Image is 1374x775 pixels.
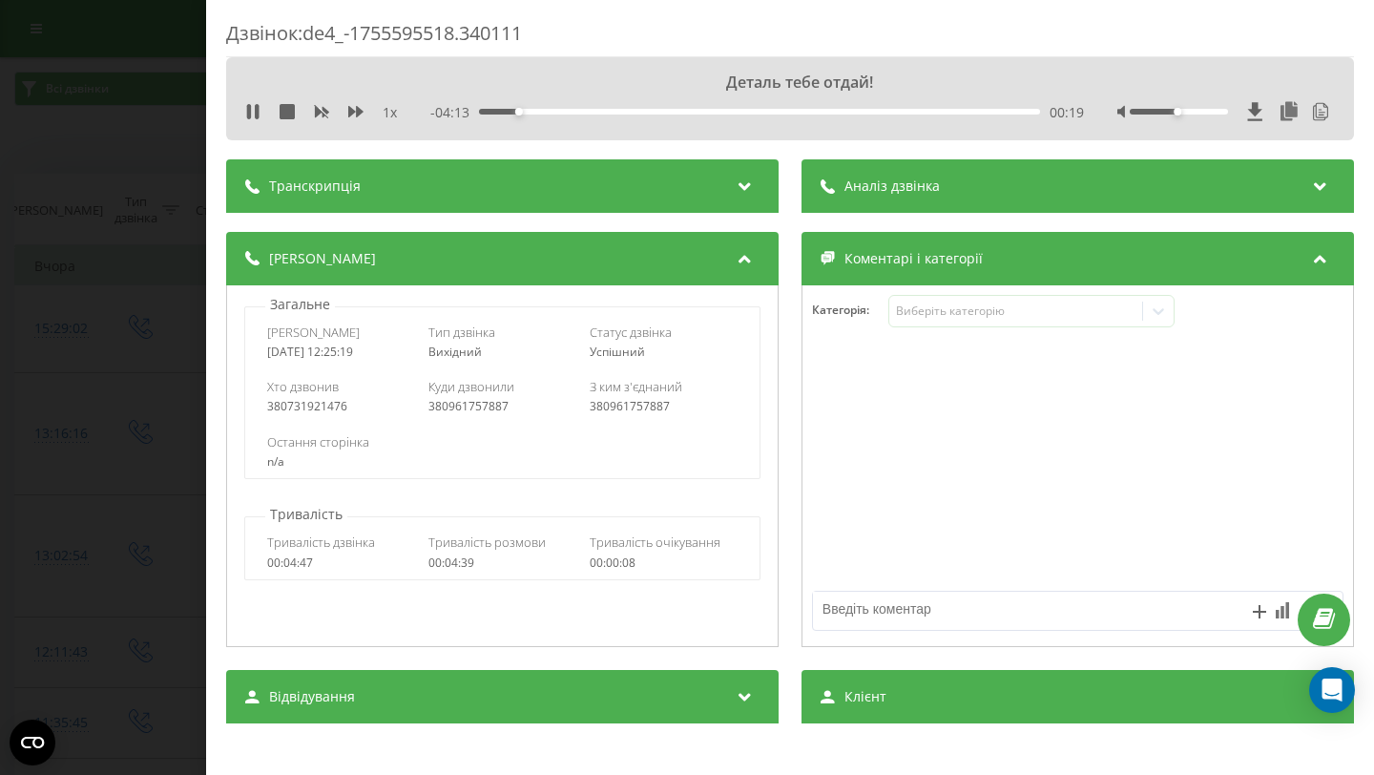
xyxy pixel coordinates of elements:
[590,400,738,413] div: 380961757887
[590,378,682,395] span: З ким з'єднаний
[10,720,55,765] button: Open CMP widget
[844,687,886,706] span: Клієнт
[269,249,376,268] span: [PERSON_NAME]
[267,455,737,469] div: n/a
[267,324,360,341] span: [PERSON_NAME]
[269,687,355,706] span: Відвідування
[267,400,415,413] div: 380731921476
[267,556,415,570] div: 00:04:47
[590,534,720,551] span: Тривалість очікування
[1174,108,1181,115] div: Accessibility label
[590,344,645,360] span: Успішний
[428,556,576,570] div: 00:04:39
[1309,667,1355,713] div: Open Intercom Messenger
[267,346,415,359] div: [DATE] 12:25:19
[1050,103,1084,122] span: 00:19
[428,344,482,360] span: Вихідний
[812,304,888,317] h4: Категорія :
[590,324,672,341] span: Статус дзвінка
[428,324,495,341] span: Тип дзвінка
[896,304,1135,319] div: Виберіть категорію
[267,534,375,551] span: Тривалість дзвінка
[265,295,335,314] p: Загальне
[515,108,523,115] div: Accessibility label
[226,20,1354,57] div: Дзвінок : de4_-1755595518.340111
[267,433,369,450] span: Остання сторінка
[269,177,361,196] span: Транскрипція
[428,378,514,395] span: Куди дзвонили
[428,400,576,413] div: 380961757887
[428,534,546,551] span: Тривалість розмови
[383,103,397,122] span: 1 x
[844,249,983,268] span: Коментарі і категорії
[265,505,347,524] p: Тривалість
[430,103,479,122] span: - 04:13
[844,177,940,196] span: Аналіз дзвінка
[590,556,738,570] div: 00:00:08
[267,378,339,395] span: Хто дзвонив
[350,72,1230,93] div: Деталь тебе отдай!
